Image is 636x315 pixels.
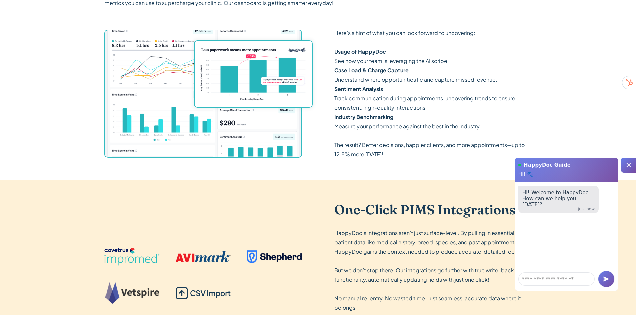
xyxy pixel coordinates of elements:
[334,28,532,159] p: Here’s a hint of what you can look forward to uncovering: ‍ See how your team is leveraging the A...
[104,247,160,266] img: Impromed Logo
[247,250,302,263] img: Shepherd Logo
[195,41,312,107] img: Insights from HappyDoc platform
[334,67,409,74] strong: Case Load & Charge Capture
[334,48,386,55] strong: Usage of HappyDoc
[176,251,231,263] img: AVImark logo
[104,282,160,304] img: Vetspire Logo
[334,85,383,92] strong: Sentiment Analysis
[334,113,393,120] strong: Industry Benchmarking
[334,202,532,218] h3: One-Click PIMS Integrations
